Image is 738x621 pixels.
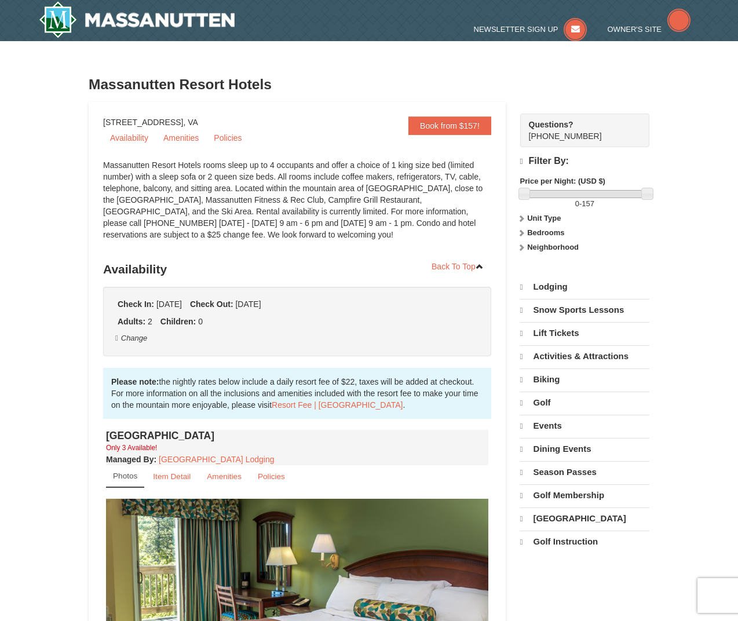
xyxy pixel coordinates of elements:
a: Owner's Site [608,25,691,34]
a: Amenities [156,129,206,147]
div: the nightly rates below include a daily resort fee of $22, taxes will be added at checkout. For m... [103,368,491,419]
strong: Neighborhood [527,243,579,251]
a: Item Detail [145,465,198,488]
strong: Adults: [118,317,145,326]
span: Newsletter Sign Up [474,25,558,34]
span: 157 [582,199,594,208]
strong: Unit Type [527,214,561,222]
strong: Questions? [529,120,573,129]
small: Item Detail [153,472,191,481]
a: Book from $157! [408,116,491,135]
strong: Bedrooms [527,228,564,237]
a: Policies [250,465,293,488]
label: - [520,198,649,210]
img: Massanutten Resort Logo [39,1,235,38]
a: Availability [103,129,155,147]
a: Policies [207,129,249,147]
a: Newsletter Sign Up [474,25,587,34]
strong: Check In: [118,299,154,309]
small: Policies [258,472,285,481]
small: Amenities [207,472,242,481]
a: Events [520,415,649,437]
a: Golf [520,392,649,414]
a: [GEOGRAPHIC_DATA] [520,507,649,529]
span: [DATE] [156,299,182,309]
div: Massanutten Resort Hotels rooms sleep up to 4 occupants and offer a choice of 1 king size bed (li... [103,159,491,252]
span: 0 [198,317,203,326]
a: Back To Top [424,258,491,275]
span: 0 [575,199,579,208]
a: Golf Membership [520,484,649,506]
a: Lodging [520,276,649,298]
strong: Check Out: [190,299,233,309]
span: [DATE] [235,299,261,309]
a: Biking [520,368,649,390]
span: [PHONE_NUMBER] [529,119,629,141]
span: 2 [148,317,152,326]
h4: Filter By: [520,156,649,167]
h3: Availability [103,258,491,281]
strong: Price per Night: (USD $) [520,177,605,185]
small: Only 3 Available! [106,444,157,452]
a: Amenities [199,465,249,488]
a: Resort Fee | [GEOGRAPHIC_DATA] [272,400,403,410]
strong: Children: [160,317,196,326]
button: Change [115,332,148,345]
a: Dining Events [520,438,649,460]
a: Snow Sports Lessons [520,299,649,321]
strong: : [106,455,156,464]
strong: Please note: [111,377,159,386]
small: Photos [113,472,137,480]
a: Activities & Attractions [520,345,649,367]
h4: [GEOGRAPHIC_DATA] [106,430,488,441]
span: Managed By [106,455,154,464]
a: Photos [106,465,144,488]
a: Massanutten Resort [39,1,235,38]
a: Golf Instruction [520,531,649,553]
a: [GEOGRAPHIC_DATA] Lodging [159,455,274,464]
a: Lift Tickets [520,322,649,344]
span: Owner's Site [608,25,662,34]
h3: Massanutten Resort Hotels [89,73,649,96]
a: Season Passes [520,461,649,483]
